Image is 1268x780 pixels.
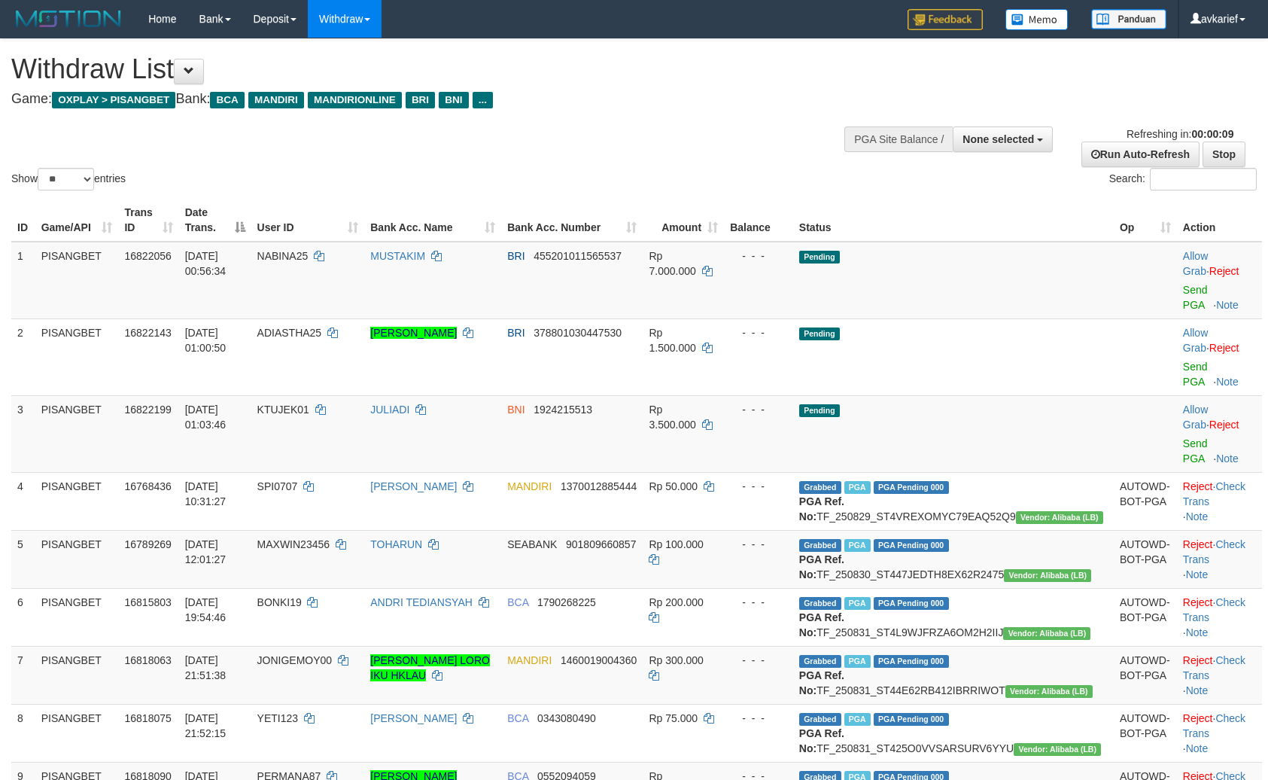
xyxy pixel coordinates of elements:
b: PGA Ref. No: [799,669,844,696]
span: BCA [210,92,244,108]
span: Grabbed [799,539,841,552]
b: PGA Ref. No: [799,495,844,523]
span: Copy 1460019004360 to clipboard [561,654,637,666]
span: [DATE] 21:51:38 [185,654,227,681]
a: Stop [1203,142,1245,167]
span: Rp 75.000 [649,712,698,724]
a: Note [1216,299,1239,311]
div: - - - [730,537,787,552]
td: 5 [11,530,35,588]
a: Note [1216,376,1239,388]
div: - - - [730,248,787,264]
td: TF_250831_ST44E62RB412IBRRIWOT [793,646,1114,704]
td: PISANGBET [35,395,119,472]
td: AUTOWD-BOT-PGA [1114,530,1177,588]
td: · · [1177,530,1262,588]
span: Rp 300.000 [649,654,703,666]
a: ANDRI TEDIANSYAH [370,596,473,608]
span: Vendor URL: https://dashboard.q2checkout.com/secure [1016,511,1103,524]
img: MOTION_logo.png [11,8,126,30]
div: - - - [730,402,787,417]
a: Send PGA [1183,284,1208,311]
td: TF_250829_ST4VREXOMYC79EAQ52Q9 [793,472,1114,530]
td: TF_250831_ST425O0VVSARSURV6YYU [793,704,1114,762]
a: Check Trans [1183,654,1245,681]
h1: Withdraw List [11,54,830,84]
span: NABINA25 [257,250,309,262]
div: - - - [730,325,787,340]
td: 2 [11,318,35,395]
a: JULIADI [370,404,409,416]
span: Pending [799,328,840,340]
a: Note [1216,452,1239,465]
span: PGA Pending [874,481,949,494]
td: AUTOWD-BOT-PGA [1114,704,1177,762]
div: - - - [730,711,787,726]
span: Rp 100.000 [649,538,703,550]
td: 8 [11,704,35,762]
span: 16815803 [124,596,171,608]
a: Reject [1209,342,1239,354]
span: ADIASTHA25 [257,327,322,339]
th: Game/API: activate to sort column ascending [35,199,119,242]
span: BCA [507,596,528,608]
span: Grabbed [799,655,841,668]
span: MAXWIN23456 [257,538,330,550]
span: Copy 378801030447530 to clipboard [534,327,622,339]
span: YETI123 [257,712,298,724]
span: Vendor URL: https://dashboard.q2checkout.com/secure [1003,627,1090,640]
a: [PERSON_NAME] [370,480,457,492]
b: PGA Ref. No: [799,611,844,638]
button: None selected [953,126,1053,152]
span: BRI [406,92,435,108]
span: Copy 901809660857 to clipboard [566,538,636,550]
label: Show entries [11,168,126,190]
td: PISANGBET [35,704,119,762]
span: Grabbed [799,481,841,494]
label: Search: [1109,168,1257,190]
span: 16822056 [124,250,171,262]
th: Status [793,199,1114,242]
span: Rp 200.000 [649,596,703,608]
a: Note [1186,742,1209,754]
span: Copy 1370012885444 to clipboard [561,480,637,492]
td: AUTOWD-BOT-PGA [1114,588,1177,646]
a: Note [1186,568,1209,580]
span: BCA [507,712,528,724]
span: BRI [507,327,525,339]
td: AUTOWD-BOT-PGA [1114,646,1177,704]
td: 3 [11,395,35,472]
span: PGA Pending [874,597,949,610]
span: Marked by avkarief [844,655,871,668]
a: Reject [1183,712,1213,724]
th: Balance [724,199,793,242]
span: JONIGEMOY00 [257,654,333,666]
span: Copy 0343080490 to clipboard [537,712,596,724]
td: · · [1177,704,1262,762]
a: Send PGA [1183,361,1208,388]
td: 1 [11,242,35,319]
span: 16818063 [124,654,171,666]
span: Copy 1924215513 to clipboard [534,404,592,416]
a: [PERSON_NAME] [370,327,457,339]
a: Note [1186,510,1209,523]
span: [DATE] 00:56:34 [185,250,227,277]
td: · [1177,242,1262,319]
span: Vendor URL: https://dashboard.q2checkout.com/secure [1014,743,1101,756]
th: Date Trans.: activate to sort column descending [179,199,251,242]
th: Bank Acc. Name: activate to sort column ascending [364,199,501,242]
strong: 00:00:09 [1191,128,1233,140]
td: 4 [11,472,35,530]
span: Marked by avkarief [844,713,871,726]
span: BNI [439,92,468,108]
span: [DATE] 01:03:46 [185,404,227,431]
a: Check Trans [1183,538,1245,565]
span: Rp 1.500.000 [649,327,695,354]
td: PISANGBET [35,472,119,530]
span: · [1183,250,1209,277]
img: panduan.png [1091,9,1166,29]
a: [PERSON_NAME] [370,712,457,724]
th: Action [1177,199,1262,242]
div: - - - [730,595,787,610]
span: [DATE] 12:01:27 [185,538,227,565]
